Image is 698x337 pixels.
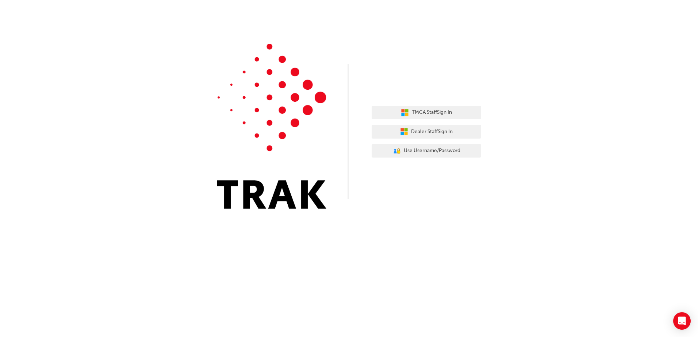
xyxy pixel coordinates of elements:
[404,147,460,155] span: Use Username/Password
[372,106,481,120] button: TMCA StaffSign In
[673,312,691,330] div: Open Intercom Messenger
[412,108,452,117] span: TMCA Staff Sign In
[372,144,481,158] button: Use Username/Password
[411,128,453,136] span: Dealer Staff Sign In
[217,44,326,209] img: Trak
[372,125,481,139] button: Dealer StaffSign In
